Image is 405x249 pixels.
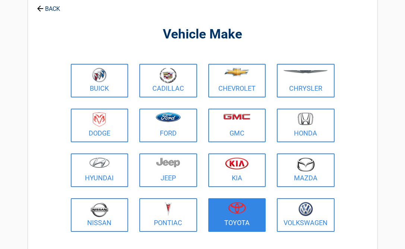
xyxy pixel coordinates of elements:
a: Toyota [208,198,266,232]
img: chrysler [283,70,328,74]
img: ford [156,112,181,122]
a: Buick [71,64,129,97]
h2: Vehicle Make [69,26,336,43]
a: Jeep [139,153,197,187]
img: dodge [93,112,106,127]
img: toyota [228,202,246,214]
img: gmc [223,113,250,120]
a: Chrysler [277,64,335,97]
a: Nissan [71,198,129,232]
img: nissan [91,202,108,217]
img: volkswagen [298,202,313,217]
a: Cadillac [139,64,197,97]
img: chevrolet [224,68,249,76]
a: Volkswagen [277,198,335,232]
a: GMC [208,109,266,142]
img: kia [225,157,249,169]
img: mazda [296,157,315,172]
a: Chevrolet [208,64,266,97]
img: hyundai [89,157,110,168]
a: Ford [139,109,197,142]
img: jeep [156,157,180,168]
a: Mazda [277,153,335,187]
a: Hyundai [71,153,129,187]
a: Kia [208,153,266,187]
img: cadillac [159,68,177,83]
a: Dodge [71,109,129,142]
img: pontiac [164,202,172,216]
a: Honda [277,109,335,142]
img: honda [298,112,313,125]
a: Pontiac [139,198,197,232]
img: buick [92,68,107,83]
